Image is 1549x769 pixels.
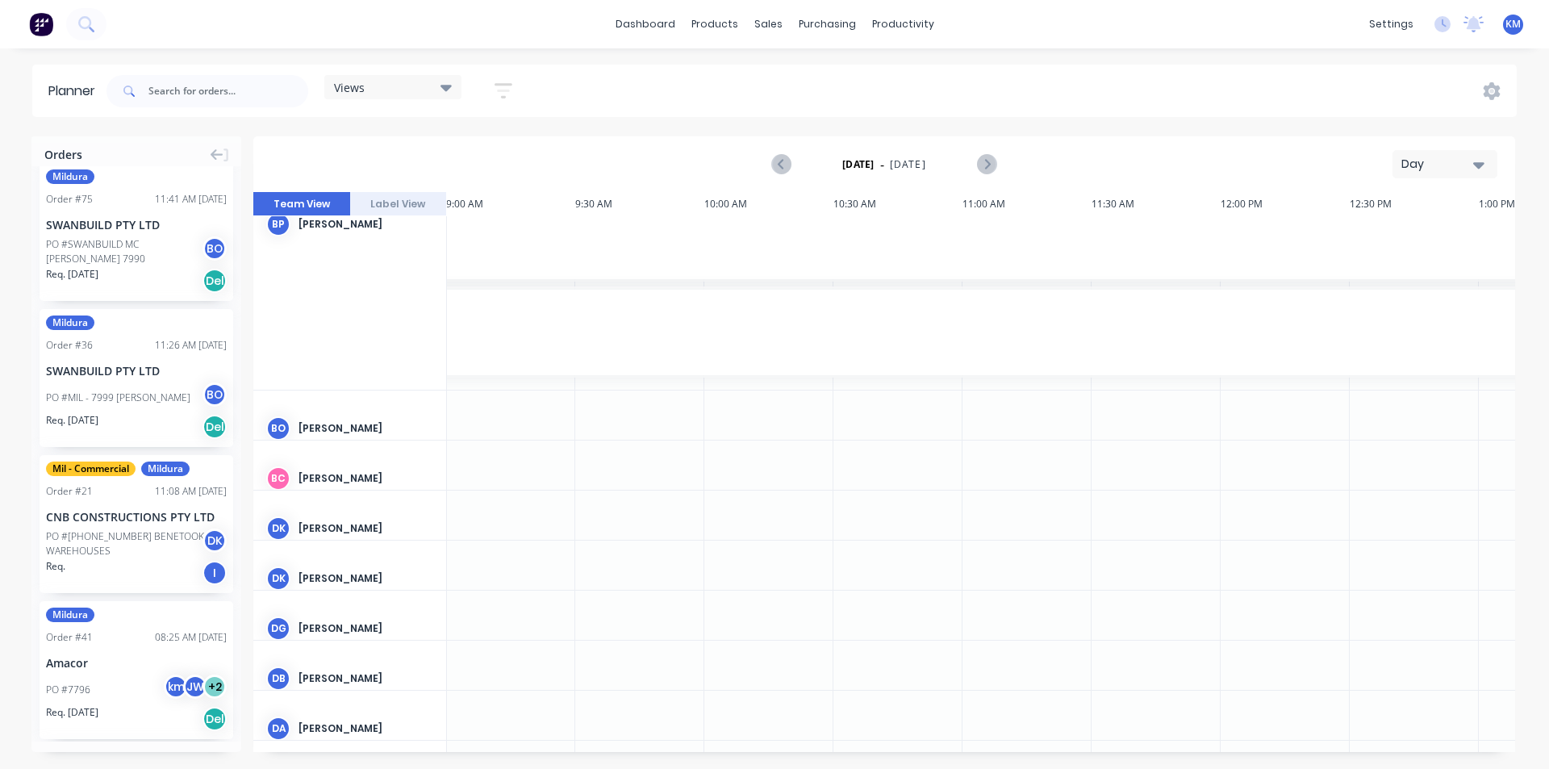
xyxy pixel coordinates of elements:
div: DK [266,516,290,541]
div: PO #7796 [46,683,90,697]
div: 11:00 AM [962,192,1092,216]
div: 10:00 AM [704,192,833,216]
div: PO #MIL - 7999 [PERSON_NAME] [46,391,190,405]
button: Label View [350,192,447,216]
div: Order # 41 [46,630,93,645]
div: settings [1361,12,1422,36]
div: 9:30 AM [575,192,704,216]
span: KM [1505,17,1521,31]
div: [PERSON_NAME] [299,621,433,636]
span: Req. [DATE] [46,267,98,282]
div: Planner [48,81,103,101]
div: + 2 [202,675,227,699]
div: 10:30 AM [833,192,962,216]
span: Mil - Commercial [46,462,136,476]
div: 08:25 AM [DATE] [155,630,227,645]
div: 11:08 AM [DATE] [155,484,227,499]
div: purchasing [791,12,864,36]
div: DB [266,667,290,691]
button: Team View [253,192,350,216]
div: Order # 36 [46,338,93,353]
div: BP [266,212,290,236]
div: Del [202,707,227,731]
div: products [683,12,746,36]
div: [PERSON_NAME] [299,721,433,736]
button: Next page [977,154,996,174]
div: DA [266,717,290,741]
span: - [880,155,884,174]
span: Req. [DATE] [46,413,98,428]
div: 11:26 AM [DATE] [155,338,227,353]
strong: [DATE] [842,157,875,172]
button: Previous page [773,154,791,174]
div: Del [202,269,227,293]
span: Req. [46,559,65,574]
span: [DATE] [890,157,926,172]
div: 11:30 AM [1092,192,1221,216]
div: Order # 21 [46,484,93,499]
div: I [202,561,227,585]
div: 12:00 PM [1221,192,1350,216]
div: productivity [864,12,942,36]
div: PO #[PHONE_NUMBER] BENETOOK WAREHOUSES [46,529,207,558]
span: Orders [44,146,82,163]
span: Views [334,79,365,96]
div: [PERSON_NAME] [299,571,433,586]
div: SWANBUILD PTY LTD [46,216,227,233]
div: Order # 75 [46,192,93,207]
div: sales [746,12,791,36]
div: km [164,675,188,699]
a: dashboard [607,12,683,36]
div: BO [202,236,227,261]
div: 12:30 PM [1350,192,1479,216]
div: DK [266,566,290,591]
span: Mildura [46,169,94,184]
span: Mildura [46,316,94,330]
div: DG [266,616,290,641]
img: Factory [29,12,53,36]
div: Day [1401,156,1476,173]
div: PO #SWANBUILD MC [PERSON_NAME] 7990 [46,237,207,266]
div: [PERSON_NAME] [299,471,433,486]
div: [PERSON_NAME] [299,521,433,536]
div: [PERSON_NAME] [299,671,433,686]
input: Search for orders... [148,75,308,107]
div: Amacor [46,654,227,671]
span: Mildura [141,462,190,476]
div: 9:00 AM [446,192,575,216]
div: BC [266,466,290,491]
div: Del [202,415,227,439]
div: DK [202,529,227,553]
div: BO [202,382,227,407]
div: JW [183,675,207,699]
div: SWANBUILD PTY LTD [46,362,227,379]
span: Req. [DATE] [46,705,98,720]
div: [PERSON_NAME] [299,421,433,436]
div: CNB CONSTRUCTIONS PTY LTD [46,508,227,525]
div: 11:41 AM [DATE] [155,192,227,207]
span: Mildura [46,608,94,622]
div: BO [266,416,290,441]
div: [PERSON_NAME] [299,217,433,232]
button: Day [1392,150,1497,178]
